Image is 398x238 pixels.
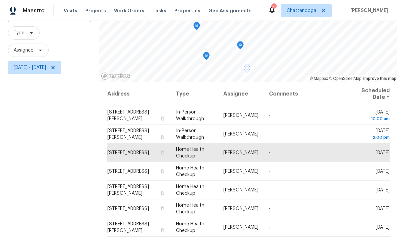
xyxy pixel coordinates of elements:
span: [DATE] [354,110,390,122]
span: - [269,188,271,192]
span: [STREET_ADDRESS][PERSON_NAME] [107,128,149,140]
th: Comments [264,82,349,106]
span: Home Health Checkup [176,203,204,214]
span: [DATE] [376,206,390,211]
th: Address [107,82,171,106]
button: Copy Address [159,134,165,140]
div: Map marker [203,52,210,62]
span: Type [14,30,24,36]
button: Copy Address [159,149,165,155]
a: Mapbox [310,76,328,81]
div: 2:00 pm [354,134,390,141]
span: [PERSON_NAME] [223,169,258,174]
button: Copy Address [159,227,165,233]
span: In-Person Walkthrough [176,110,204,121]
span: [DATE] [354,128,390,141]
span: - [269,150,271,155]
span: Home Health Checkup [176,184,204,196]
span: [STREET_ADDRESS][PERSON_NAME] [107,184,149,196]
span: Properties [174,7,200,14]
span: [PERSON_NAME] [223,113,258,118]
span: Tasks [152,8,166,13]
span: - [269,169,271,174]
button: Copy Address [159,190,165,196]
span: Assignee [14,47,33,54]
span: [PERSON_NAME] [223,225,258,230]
span: [PERSON_NAME] [223,188,258,192]
span: [PERSON_NAME] [223,206,258,211]
span: Home Health Checkup [176,166,204,177]
span: Visits [64,7,77,14]
span: [STREET_ADDRESS][PERSON_NAME] [107,222,149,233]
span: [DATE] [376,188,390,192]
div: Map marker [244,65,250,75]
button: Copy Address [159,168,165,174]
div: 10:00 am [354,116,390,122]
span: Maestro [23,7,45,14]
button: Copy Address [159,205,165,211]
span: In-Person Walkthrough [176,128,204,140]
th: Assignee [218,82,264,106]
button: Copy Address [159,116,165,121]
span: - [269,206,271,211]
span: - [269,113,271,118]
span: [STREET_ADDRESS] [107,150,149,155]
span: - [269,132,271,136]
th: Type [171,82,218,106]
a: Improve this map [363,76,396,81]
div: Map marker [193,22,200,32]
span: [STREET_ADDRESS] [107,206,149,211]
span: [DATE] [376,150,390,155]
span: [PERSON_NAME] [223,132,258,136]
div: 4 [271,4,276,11]
span: [DATE] [376,169,390,174]
span: [STREET_ADDRESS] [107,169,149,174]
span: [DATE] [376,225,390,230]
span: Geo Assignments [208,7,252,14]
span: Home Health Checkup [176,147,204,158]
span: Work Orders [114,7,144,14]
span: [PERSON_NAME] [223,150,258,155]
a: Mapbox homepage [101,72,130,80]
span: Home Health Checkup [176,222,204,233]
div: Map marker [237,41,244,52]
span: [PERSON_NAME] [348,7,388,14]
a: OpenStreetMap [329,76,361,81]
span: [STREET_ADDRESS][PERSON_NAME] [107,110,149,121]
span: Projects [85,7,106,14]
span: - [269,225,271,230]
span: [DATE] - [DATE] [14,64,46,71]
span: Chattanooga [287,7,316,14]
th: Scheduled Date ↑ [349,82,390,106]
